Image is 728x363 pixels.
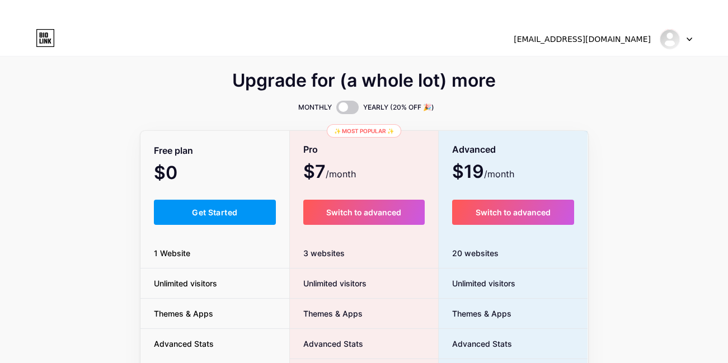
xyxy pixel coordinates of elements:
span: Themes & Apps [439,308,511,319]
span: Advanced [452,140,496,159]
span: Themes & Apps [140,308,227,319]
div: [EMAIL_ADDRESS][DOMAIN_NAME] [514,34,651,45]
span: Advanced Stats [140,338,227,350]
span: YEARLY (20% OFF 🎉) [363,102,434,113]
span: 1 Website [140,247,204,259]
span: Upgrade for (a whole lot) more [232,74,496,87]
span: Advanced Stats [290,338,363,350]
button: Switch to advanced [303,200,425,225]
span: Themes & Apps [290,308,363,319]
img: adbconsulting [659,29,680,50]
span: Unlimited visitors [439,277,515,289]
span: $7 [303,165,356,181]
button: Switch to advanced [452,200,575,225]
span: Free plan [154,141,193,161]
span: Switch to advanced [326,208,401,217]
span: /month [484,167,514,181]
div: 3 websites [290,238,438,268]
div: 20 websites [439,238,588,268]
span: $0 [154,166,208,182]
span: Unlimited visitors [290,277,367,289]
button: Get Started [154,200,276,225]
span: Unlimited visitors [140,277,231,289]
div: ✨ Most popular ✨ [327,124,401,138]
span: Pro [303,140,318,159]
span: Advanced Stats [439,338,512,350]
span: /month [326,167,356,181]
span: $19 [452,165,514,181]
span: Get Started [192,208,237,217]
span: MONTHLY [298,102,332,113]
span: Switch to advanced [476,208,551,217]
